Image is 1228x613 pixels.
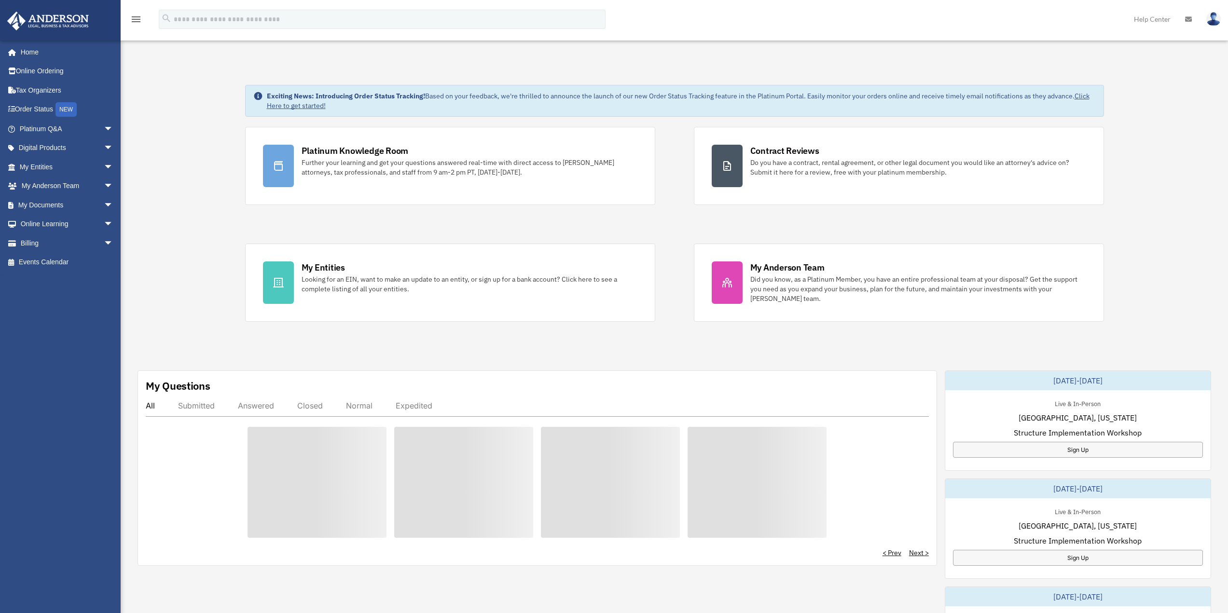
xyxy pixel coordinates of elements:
div: Expedited [396,401,432,410]
div: [DATE]-[DATE] [945,371,1211,390]
div: [DATE]-[DATE] [945,479,1211,498]
div: Do you have a contract, rental agreement, or other legal document you would like an attorney's ad... [750,158,1086,177]
a: Next > [909,548,929,558]
span: arrow_drop_down [104,157,123,177]
a: Platinum Q&Aarrow_drop_down [7,119,128,138]
div: Answered [238,401,274,410]
a: Billingarrow_drop_down [7,233,128,253]
a: menu [130,17,142,25]
div: My Questions [146,379,210,393]
div: My Entities [302,261,345,273]
div: [DATE]-[DATE] [945,587,1211,606]
a: Sign Up [953,442,1203,458]
div: Normal [346,401,373,410]
a: Digital Productsarrow_drop_down [7,138,128,158]
div: Submitted [178,401,215,410]
a: My Entitiesarrow_drop_down [7,157,128,177]
div: Based on your feedback, we're thrilled to announce the launch of our new Order Status Tracking fe... [267,91,1096,110]
div: Live & In-Person [1047,398,1108,408]
div: My Anderson Team [750,261,825,273]
a: My Entities Looking for an EIN, want to make an update to an entity, or sign up for a bank accoun... [245,244,655,322]
div: Contract Reviews [750,145,819,157]
a: Click Here to get started! [267,92,1090,110]
a: My Documentsarrow_drop_down [7,195,128,215]
a: Contract Reviews Do you have a contract, rental agreement, or other legal document you would like... [694,127,1104,205]
span: arrow_drop_down [104,138,123,158]
a: Home [7,42,123,62]
span: arrow_drop_down [104,215,123,234]
span: arrow_drop_down [104,233,123,253]
a: Order StatusNEW [7,100,128,120]
span: [GEOGRAPHIC_DATA], [US_STATE] [1019,412,1137,423]
div: Platinum Knowledge Room [302,145,409,157]
a: Tax Organizers [7,81,128,100]
span: [GEOGRAPHIC_DATA], [US_STATE] [1019,520,1137,531]
a: My Anderson Team Did you know, as a Platinum Member, you have an entire professional team at your... [694,244,1104,322]
span: arrow_drop_down [104,119,123,139]
div: Did you know, as a Platinum Member, you have an entire professional team at your disposal? Get th... [750,274,1086,303]
a: Online Ordering [7,62,128,81]
div: NEW [55,102,77,117]
img: User Pic [1206,12,1221,26]
span: Structure Implementation Workshop [1014,535,1142,546]
a: Online Learningarrow_drop_down [7,215,128,234]
div: All [146,401,155,410]
div: Looking for an EIN, want to make an update to an entity, or sign up for a bank account? Click her... [302,274,637,294]
span: arrow_drop_down [104,195,123,215]
a: Sign Up [953,550,1203,566]
span: arrow_drop_down [104,177,123,196]
div: Closed [297,401,323,410]
i: menu [130,14,142,25]
a: Platinum Knowledge Room Further your learning and get your questions answered real-time with dire... [245,127,655,205]
i: search [161,13,172,24]
span: Structure Implementation Workshop [1014,427,1142,438]
a: My Anderson Teamarrow_drop_down [7,177,128,196]
a: Events Calendar [7,253,128,272]
a: < Prev [883,548,901,558]
strong: Exciting News: Introducing Order Status Tracking! [267,92,425,100]
img: Anderson Advisors Platinum Portal [4,12,92,30]
div: Live & In-Person [1047,506,1108,516]
div: Further your learning and get your questions answered real-time with direct access to [PERSON_NAM... [302,158,637,177]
